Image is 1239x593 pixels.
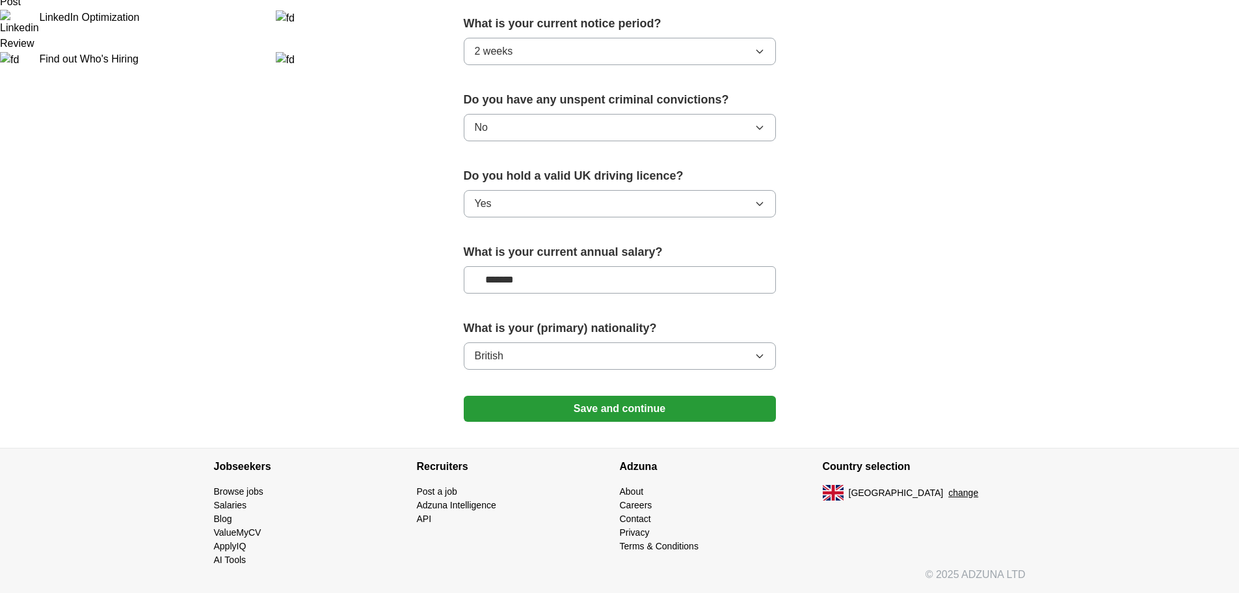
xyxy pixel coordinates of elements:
[464,320,776,337] label: What is your (primary) nationality?
[849,486,944,500] span: [GEOGRAPHIC_DATA]
[464,15,776,33] label: What is your current notice period?
[464,396,776,422] button: Save and continue
[823,485,844,501] img: UK flag
[417,486,457,497] a: Post a job
[620,500,652,510] a: Careers
[475,120,488,135] span: No
[464,91,776,109] label: Do you have any unspent criminal convictions?
[464,114,776,141] button: No
[620,541,699,551] a: Terms & Conditions
[464,342,776,370] button: British
[464,167,776,185] label: Do you hold a valid UK driving licence?
[620,486,644,497] a: About
[214,541,246,551] a: ApplyIQ
[475,44,513,59] span: 2 weeks
[214,514,232,524] a: Blog
[214,486,263,497] a: Browse jobs
[464,190,776,217] button: Yes
[204,567,1036,593] div: © 2025 ADZUNA LTD
[214,555,246,565] a: AI Tools
[948,486,978,500] button: change
[464,243,776,261] label: What is your current annual salary?
[417,500,496,510] a: Adzuna Intelligence
[214,500,247,510] a: Salaries
[620,514,651,524] a: Contact
[214,527,261,538] a: ValueMyCV
[620,527,650,538] a: Privacy
[464,38,776,65] button: 2 weeks
[417,514,432,524] a: API
[475,348,503,364] span: British
[475,196,492,212] span: Yes
[823,448,1026,485] h4: Country selection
